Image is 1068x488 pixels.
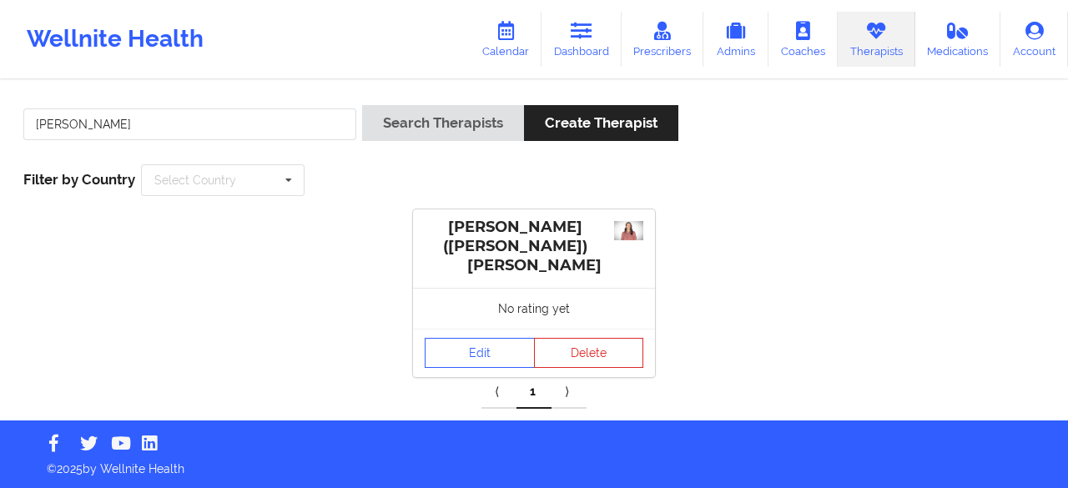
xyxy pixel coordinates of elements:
a: Previous item [481,375,516,409]
button: Delete [534,338,644,368]
div: [PERSON_NAME] ([PERSON_NAME]) [PERSON_NAME] [425,218,643,275]
a: Coaches [768,12,838,67]
div: No rating yet [413,288,655,329]
a: Dashboard [542,12,622,67]
a: Prescribers [622,12,704,67]
p: © 2025 by Wellnite Health [35,449,1033,477]
div: Pagination Navigation [481,375,587,409]
a: Therapists [838,12,915,67]
div: Select Country [154,174,236,186]
a: Admins [703,12,768,67]
a: Edit [425,338,535,368]
a: Next item [552,375,587,409]
img: 7ca76641-bd48-498a-adc9-583cde81f450_HEADSHOT_2.jpeg [614,221,643,240]
a: Account [1000,12,1068,67]
button: Create Therapist [524,105,678,141]
a: Calendar [470,12,542,67]
a: Medications [915,12,1001,67]
span: Filter by Country [23,171,135,188]
input: Search Keywords [23,108,356,140]
a: 1 [516,375,552,409]
button: Search Therapists [362,105,524,141]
